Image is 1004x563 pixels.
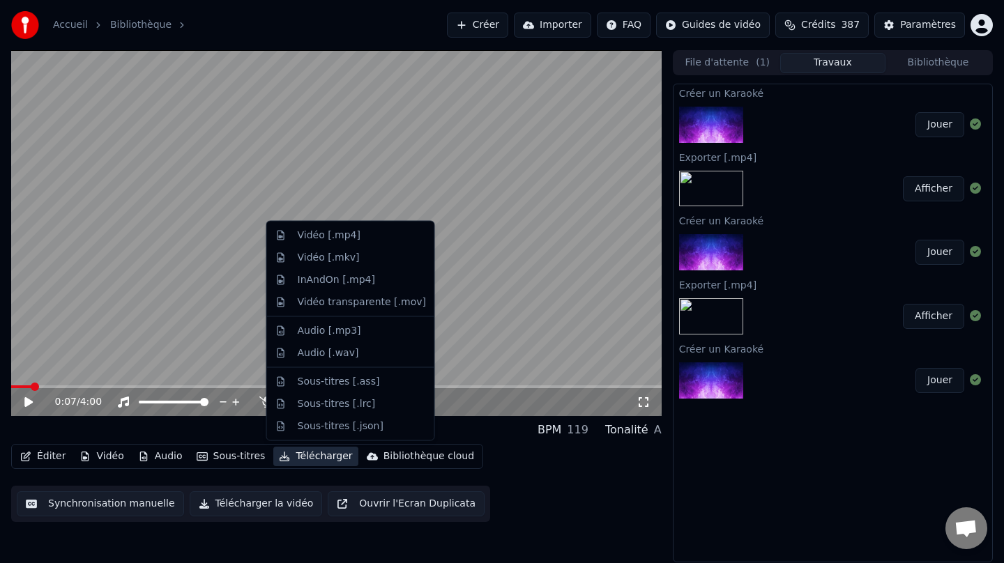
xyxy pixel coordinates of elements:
div: Vidéo [.mp4] [298,229,360,242]
div: Créer un Karaoké [674,340,992,357]
button: File d'attente [675,53,780,73]
div: Ouvrir le chat [945,507,987,549]
div: / [55,395,89,409]
a: Bibliothèque [110,18,172,32]
button: Jouer [915,240,964,265]
button: Ouvrir l'Ecran Duplicata [328,491,485,516]
button: Sous-titres [191,447,271,466]
div: Exporter [.mp4] [674,148,992,165]
button: Travaux [780,53,885,73]
span: 387 [841,18,860,32]
span: 4:00 [80,395,102,409]
div: Créer un Karaoké [674,84,992,101]
button: Afficher [903,304,964,329]
div: Audio [.mp3] [298,323,361,337]
button: Importer [514,13,591,38]
div: Sous-titres [.lrc] [298,396,376,410]
nav: breadcrumb [53,18,194,32]
button: Télécharger la vidéo [190,491,323,516]
div: Exporter [.mp4] [674,276,992,293]
div: Créer un Karaoké [674,212,992,229]
div: Vidéo [.mkv] [298,250,360,264]
button: Afficher [903,176,964,201]
div: Audio [.wav] [298,346,359,360]
span: ( 1 ) [756,56,770,70]
span: 0:07 [55,395,77,409]
a: Accueil [53,18,88,32]
div: Bibliothèque cloud [383,449,474,463]
button: Jouer [915,112,964,137]
button: Vidéo [74,447,129,466]
div: A [654,422,662,438]
div: Sous-titres [.ass] [298,374,380,388]
button: Paramètres [874,13,965,38]
button: Bibliothèque [885,53,991,73]
button: Télécharger [273,447,358,466]
div: 119 [567,422,588,438]
button: Audio [132,447,188,466]
button: Éditer [15,447,71,466]
span: Crédits [801,18,835,32]
button: Créer [447,13,508,38]
div: Paramètres [900,18,956,32]
button: Guides de vidéo [656,13,770,38]
div: Sous-titres [.json] [298,419,383,433]
div: Tonalité [605,422,648,438]
div: Vidéo transparente [.mov] [298,295,426,309]
img: youka [11,11,39,39]
button: Crédits387 [775,13,869,38]
button: Synchronisation manuelle [17,491,184,516]
button: FAQ [597,13,651,38]
button: Jouer [915,368,964,393]
div: InAndOn [.mp4] [298,272,376,286]
div: BPM [538,422,561,438]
